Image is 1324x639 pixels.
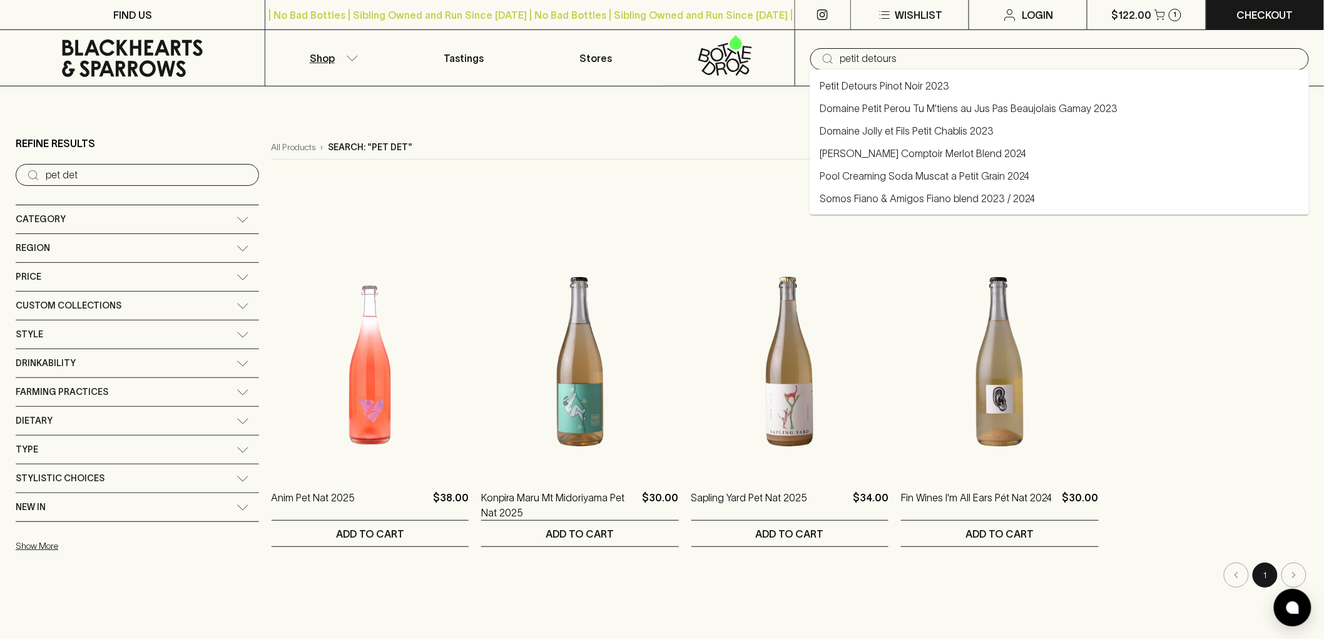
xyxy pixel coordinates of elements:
button: Show More [16,533,180,559]
a: Domaine Jolly et Fils Petit Chablis 2023 [820,123,994,138]
span: Dietary [16,413,53,429]
p: ADD TO CART [336,526,404,541]
a: Fin Wines I'm All Ears Pét Nat 2024 [901,490,1052,520]
span: Price [16,269,41,285]
a: Domaine Petit Perou Tu M'tiens au Jus Pas Beaujolais Gamay 2023 [820,101,1118,116]
input: Try "Pinot noir" [840,49,1299,69]
p: $38.00 [433,490,469,520]
img: Anim Pet Nat 2025 [272,252,469,471]
span: Type [16,442,38,458]
button: ADD TO CART [691,521,889,546]
div: Region [16,234,259,262]
span: Category [16,212,66,227]
div: Price [16,263,259,291]
p: ADD TO CART [756,526,824,541]
div: Drinkability [16,349,259,377]
p: Search: "pet det" [328,141,413,154]
p: ADD TO CART [546,526,614,541]
img: Sapling Yard Pet Nat 2025 [691,252,889,471]
div: Dietary [16,407,259,435]
p: Checkout [1237,8,1293,23]
a: Tastings [398,30,530,86]
div: Type [16,436,259,464]
a: Stores [530,30,662,86]
a: Konpira Maru Mt Midoriyama Pet Nat 2025 [481,490,637,520]
a: Pool Creaming Soda Muscat a Petit Grain 2024 [820,168,1029,183]
div: Farming Practices [16,378,259,406]
span: Style [16,327,43,342]
img: bubble-icon [1286,601,1299,614]
div: Category [16,205,259,233]
p: FIND US [113,8,152,23]
div: Custom Collections [16,292,259,320]
button: page 1 [1253,563,1278,588]
span: Region [16,240,50,256]
div: New In [16,493,259,521]
span: New In [16,499,46,515]
span: Farming Practices [16,384,108,400]
p: $122.00 [1112,8,1152,23]
p: › [321,141,323,154]
p: Login [1022,8,1054,23]
a: [PERSON_NAME] Comptoir Merlot Blend 2024 [820,146,1026,161]
button: ADD TO CART [901,521,1098,546]
button: Shop [265,30,397,86]
input: Try “Pinot noir” [46,165,249,185]
span: Drinkability [16,355,76,371]
a: Somos Fiano & Amigos Fiano blend 2023 / 2024 [820,191,1035,206]
p: Tastings [444,51,484,66]
p: $34.00 [853,490,889,520]
p: $30.00 [1062,490,1099,520]
img: Fin Wines I'm All Ears Pét Nat 2024 [901,252,1098,471]
span: Custom Collections [16,298,121,314]
a: Sapling Yard Pet Nat 2025 [691,490,808,520]
p: ADD TO CART [965,526,1034,541]
a: Petit Detours Pinot Noir 2023 [820,78,949,93]
button: ADD TO CART [272,521,469,546]
p: Wishlist [895,8,942,23]
div: Stylistic Choices [16,464,259,493]
a: Anim Pet Nat 2025 [272,490,355,520]
p: 1 [1173,11,1176,18]
button: ADD TO CART [481,521,678,546]
nav: pagination navigation [272,563,1308,588]
a: All Products [272,141,316,154]
div: Style [16,320,259,349]
span: Stylistic Choices [16,471,104,486]
p: Stores [580,51,613,66]
p: $30.00 [643,490,679,520]
img: Konpira Maru Mt Midoriyama Pet Nat 2025 [481,252,678,471]
p: Refine Results [16,136,95,151]
p: Shop [310,51,335,66]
